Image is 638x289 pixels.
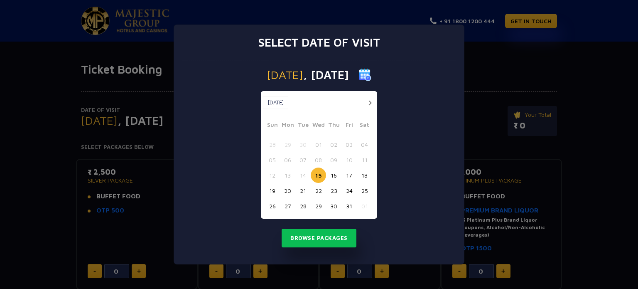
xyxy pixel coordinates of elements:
[326,137,341,152] button: 02
[357,198,372,214] button: 01
[357,183,372,198] button: 25
[295,198,311,214] button: 28
[267,69,303,81] span: [DATE]
[311,137,326,152] button: 01
[295,152,311,168] button: 07
[258,35,380,49] h3: Select date of visit
[280,137,295,152] button: 29
[265,198,280,214] button: 26
[295,137,311,152] button: 30
[295,168,311,183] button: 14
[311,168,326,183] button: 15
[280,183,295,198] button: 20
[326,120,341,132] span: Thu
[359,69,371,81] img: calender icon
[357,152,372,168] button: 11
[265,168,280,183] button: 12
[326,198,341,214] button: 30
[265,183,280,198] button: 19
[295,183,311,198] button: 21
[280,168,295,183] button: 13
[311,152,326,168] button: 08
[341,198,357,214] button: 31
[311,198,326,214] button: 29
[295,120,311,132] span: Tue
[341,183,357,198] button: 24
[282,229,356,248] button: Browse Packages
[341,120,357,132] span: Fri
[265,152,280,168] button: 05
[280,120,295,132] span: Mon
[326,152,341,168] button: 09
[341,137,357,152] button: 03
[326,168,341,183] button: 16
[265,120,280,132] span: Sun
[341,168,357,183] button: 17
[326,183,341,198] button: 23
[357,120,372,132] span: Sat
[341,152,357,168] button: 10
[357,168,372,183] button: 18
[357,137,372,152] button: 04
[311,120,326,132] span: Wed
[265,137,280,152] button: 28
[311,183,326,198] button: 22
[280,152,295,168] button: 06
[280,198,295,214] button: 27
[263,96,288,109] button: [DATE]
[303,69,349,81] span: , [DATE]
